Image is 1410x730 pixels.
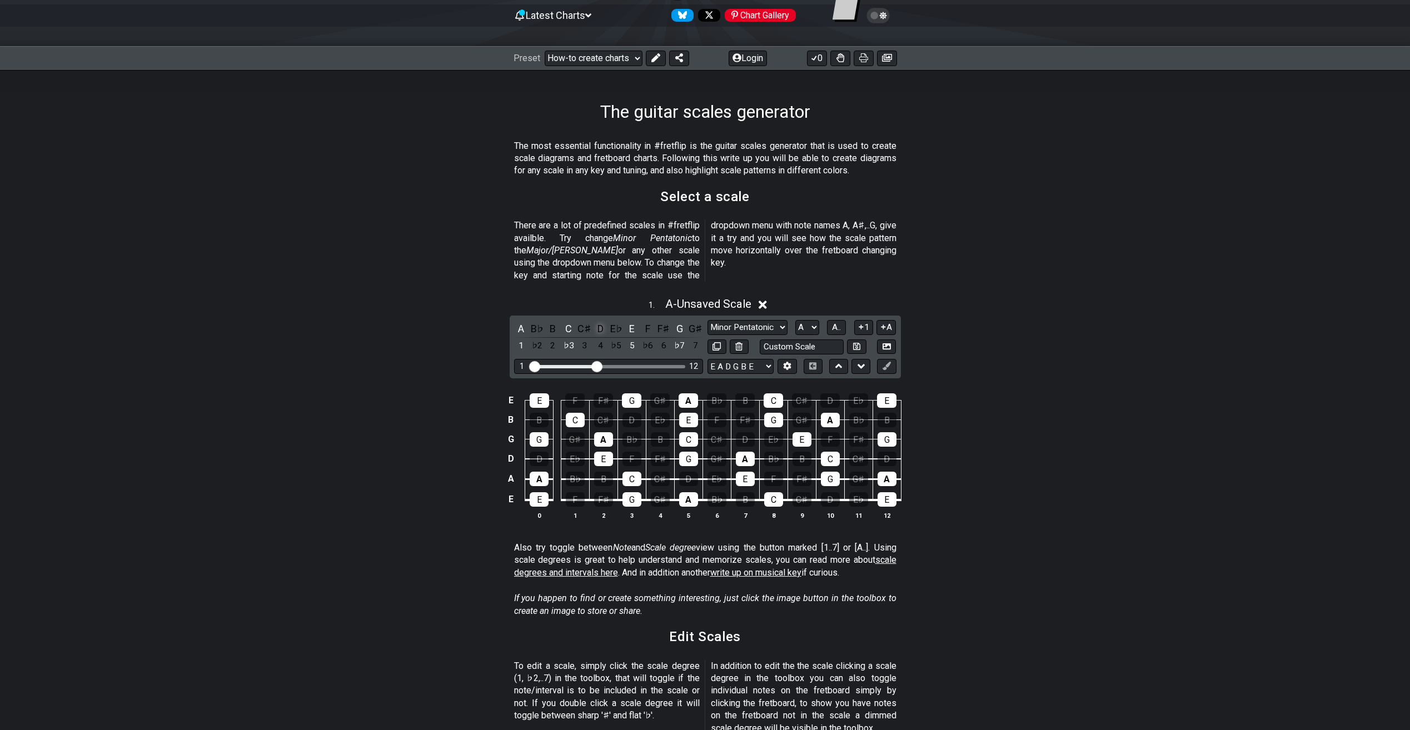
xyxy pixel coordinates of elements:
div: G [878,432,896,447]
div: toggle scale degree [514,338,529,353]
div: G [622,492,641,507]
div: F [708,413,726,427]
h1: The guitar scales generator [600,101,810,122]
div: C♯ [792,393,811,408]
td: E [504,391,517,411]
div: F♯ [651,452,670,466]
p: The most essential functionality in #fretflip is the guitar scales generator that is used to crea... [514,140,896,177]
span: scale degrees and intervals here [514,554,896,577]
div: B♭ [849,413,868,427]
div: toggle pitch class [672,321,687,336]
div: toggle scale degree [561,338,576,353]
p: There are a lot of predefined scales in #fretflip availble. Try change to the or any other scale ... [514,219,896,282]
div: toggle pitch class [530,321,544,336]
div: E [736,472,755,486]
th: 5 [674,509,702,521]
div: toggle scale degree [688,338,702,353]
div: toggle scale degree [577,338,592,353]
div: B♭ [764,452,783,466]
div: B [530,413,549,427]
div: A [878,472,896,486]
div: E [793,432,811,447]
div: D [679,472,698,486]
div: A [530,472,549,486]
div: 12 [689,362,698,371]
span: write up on musical key [710,567,801,578]
div: G♯ [849,472,868,486]
div: C♯ [849,452,868,466]
span: A - Unsaved Scale [665,297,751,311]
div: G [530,432,549,447]
select: Scale [708,320,788,335]
div: G♯ [650,393,670,408]
div: Visible fret range [514,359,703,374]
div: G♯ [651,492,670,507]
em: Note [613,542,631,553]
button: Create Image [877,339,896,354]
div: toggle pitch class [656,321,671,336]
button: First click edit preset to enable marker editing [877,359,896,374]
div: G [679,452,698,466]
div: toggle pitch class [609,321,624,336]
div: toggle scale degree [656,338,671,353]
div: toggle scale degree [609,338,624,353]
th: 1 [561,509,589,521]
p: Also try toggle between and view using the button marked [1..7] or [A..]. Using scale degrees is ... [514,542,896,579]
button: Login [729,51,767,66]
button: Share Preset [669,51,689,66]
div: F♯ [594,492,613,507]
th: 11 [844,509,873,521]
th: 10 [816,509,844,521]
div: G [821,472,840,486]
div: B♭ [707,393,726,408]
div: F♯ [849,432,868,447]
div: toggle pitch class [625,321,639,336]
button: Edit Tuning [778,359,796,374]
div: toggle pitch class [593,321,607,336]
button: Edit Preset [646,51,666,66]
button: 1 [854,320,873,335]
td: A [504,469,517,489]
td: E [504,489,517,510]
button: Store user defined scale [847,339,866,354]
select: Preset [545,51,642,66]
div: C [764,492,783,507]
div: A [679,492,698,507]
div: B [651,432,670,447]
a: #fretflip at Pinterest [720,9,796,22]
div: toggle pitch class [577,321,592,336]
div: D [820,393,840,408]
div: C♯ [651,472,670,486]
div: G♯ [566,432,585,447]
div: 1 [520,362,524,371]
button: Toggle horizontal chord view [804,359,823,374]
div: G♯ [708,452,726,466]
div: D [821,492,840,507]
span: 1 . [649,299,665,312]
button: Copy [708,339,726,354]
div: F♯ [594,393,613,408]
div: G [622,393,641,408]
div: E♭ [708,472,726,486]
button: Print [854,51,874,66]
button: Toggle Dexterity for all fretkits [830,51,850,66]
th: 0 [525,509,554,521]
div: toggle scale degree [593,338,607,353]
th: 9 [788,509,816,521]
select: Tuning [708,359,774,374]
div: E [877,393,896,408]
div: B♭ [566,472,585,486]
th: 12 [873,509,901,521]
div: B [594,472,613,486]
div: Chart Gallery [725,9,796,22]
div: B [878,413,896,427]
div: E [679,413,698,427]
div: F [764,472,783,486]
p: To edit a scale, simply click the scale degree (1, ♭2,..7) in the toolbox, that will toggle if th... [514,660,700,722]
div: C [821,452,840,466]
div: C [566,413,585,427]
div: toggle pitch class [514,321,529,336]
div: C [764,393,783,408]
th: 6 [702,509,731,521]
div: toggle pitch class [688,321,702,336]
